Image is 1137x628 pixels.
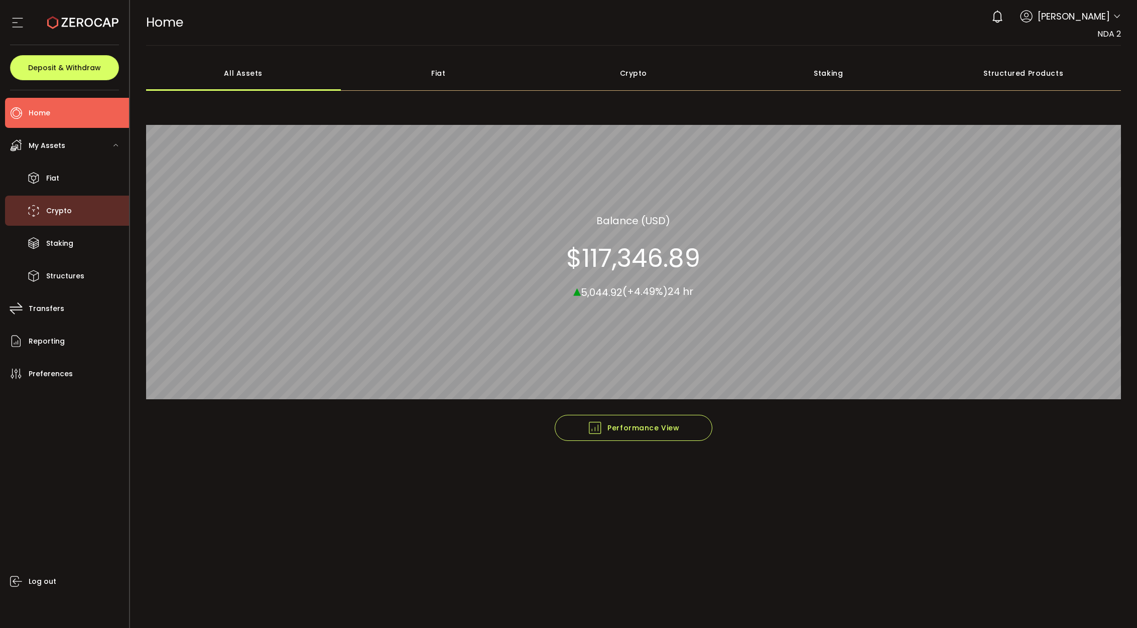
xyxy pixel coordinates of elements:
span: NDA 2 [1097,28,1121,40]
span: Preferences [29,367,73,381]
div: Crypto [536,56,731,91]
span: Reporting [29,334,65,349]
span: Transfers [29,301,64,316]
span: Fiat [46,171,59,186]
span: Log out [29,574,56,589]
span: Crypto [46,204,72,218]
section: Balance (USD) [596,213,670,228]
button: Performance View [555,415,712,441]
span: Home [146,14,183,31]
section: $117,346.89 [566,243,700,273]
span: My Assets [29,138,65,153]
div: All Assets [146,56,341,91]
span: 24 hr [668,284,693,298]
span: Performance View [587,420,679,435]
div: Structured Products [926,56,1121,91]
span: ▴ [573,279,581,301]
div: Fiat [341,56,536,91]
span: Structures [46,269,84,283]
div: Staking [731,56,926,91]
iframe: Chat Widget [1020,520,1137,628]
span: [PERSON_NAME] [1038,10,1110,23]
span: 5,044.92 [581,285,622,299]
span: Home [29,106,50,120]
button: Deposit & Withdraw [10,55,119,80]
span: (+4.49%) [622,284,668,298]
span: Deposit & Withdraw [28,64,101,71]
span: Staking [46,236,73,251]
